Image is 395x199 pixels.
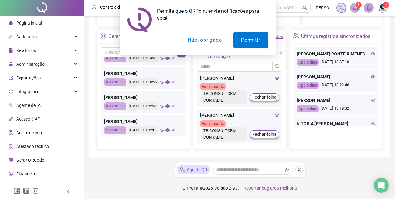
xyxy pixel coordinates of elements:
[374,178,389,193] div: Open Intercom Messenger
[297,168,301,172] span: close
[160,104,164,108] span: eye
[297,73,375,80] div: [PERSON_NAME]
[165,80,170,84] span: global
[202,127,247,141] div: TR CONSULTORIA CONTABIL
[16,75,41,80] span: Exportações
[16,116,42,121] span: Acesso à API
[104,126,126,134] div: App online
[16,171,37,176] span: Financeiro
[128,102,158,110] div: [DATE] 13:02:40
[152,7,268,22] div: Permita que o QRPoint envie notificações para você!
[104,54,126,62] div: App online
[250,130,279,138] button: Fechar folha
[9,117,13,121] span: api
[16,103,41,108] span: Agente de IA
[165,128,170,132] span: global
[14,188,20,194] span: facebook
[104,70,183,77] div: [PERSON_NAME]
[200,83,226,90] div: Folha aberta
[128,126,158,134] div: [DATE] 13:02:05
[200,112,279,119] div: [PERSON_NAME]
[16,158,44,163] span: Gerar QRCode
[297,82,319,89] div: App online
[179,167,185,173] img: sparkle-icon.fc2bf0ac1784a2077858766a79e2daf3.svg
[252,131,277,138] span: Fechar folha
[66,189,71,194] span: left
[250,93,279,101] button: Fechar folha
[171,104,175,108] span: edit
[297,120,375,127] div: VITORIA [PERSON_NAME]
[202,90,247,104] div: TR CONSULTORIA CONTABIL
[165,56,170,60] span: global
[9,172,13,176] span: dollar
[128,78,158,86] div: [DATE] 13:10:22
[165,104,170,108] span: global
[127,7,152,32] img: notification icon
[9,130,13,135] span: audit
[297,59,375,66] div: [DATE] 13:37:10
[160,80,164,84] span: eye
[9,89,13,94] span: sync
[200,75,279,82] div: [PERSON_NAME]
[160,128,164,132] span: eye
[275,64,280,69] span: search
[104,94,183,101] div: [PERSON_NAME]
[16,89,39,94] span: Integrações
[297,105,375,112] div: [DATE] 13:19:32
[275,76,279,80] span: eye
[177,165,210,174] div: Agente QR
[160,56,164,60] span: eye
[16,144,49,149] span: Atestado técnico
[297,105,319,112] div: App online
[297,59,319,66] div: App online
[371,98,375,102] span: eye
[104,78,126,86] div: App online
[128,54,158,62] div: [DATE] 13:14:45
[371,121,375,126] span: eye
[23,188,29,194] span: linkedin
[9,76,13,80] span: export
[9,158,13,162] span: qrcode
[104,118,183,125] div: [PERSON_NAME]
[16,62,45,67] span: Administração
[285,168,289,172] span: send
[84,177,395,199] footer: QRPoint © 2025 - 2.93.1 -
[297,82,375,89] div: [DATE] 13:22:46
[16,130,42,135] span: Aceite de uso
[32,188,39,194] span: instagram
[244,186,297,191] span: Reportar bug e/ou melhoria
[297,97,375,104] div: [PERSON_NAME]
[171,128,175,132] span: edit
[9,62,13,66] span: lock
[9,144,13,149] span: solution
[180,32,230,48] button: Não, obrigado
[200,120,226,127] div: Folha aberta
[275,113,279,117] span: eye
[171,80,175,84] span: edit
[171,56,175,60] span: edit
[214,186,228,191] span: Versão
[371,75,375,79] span: eye
[233,32,268,48] button: Permitir
[104,102,126,110] div: App online
[252,94,277,101] span: Fechar folha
